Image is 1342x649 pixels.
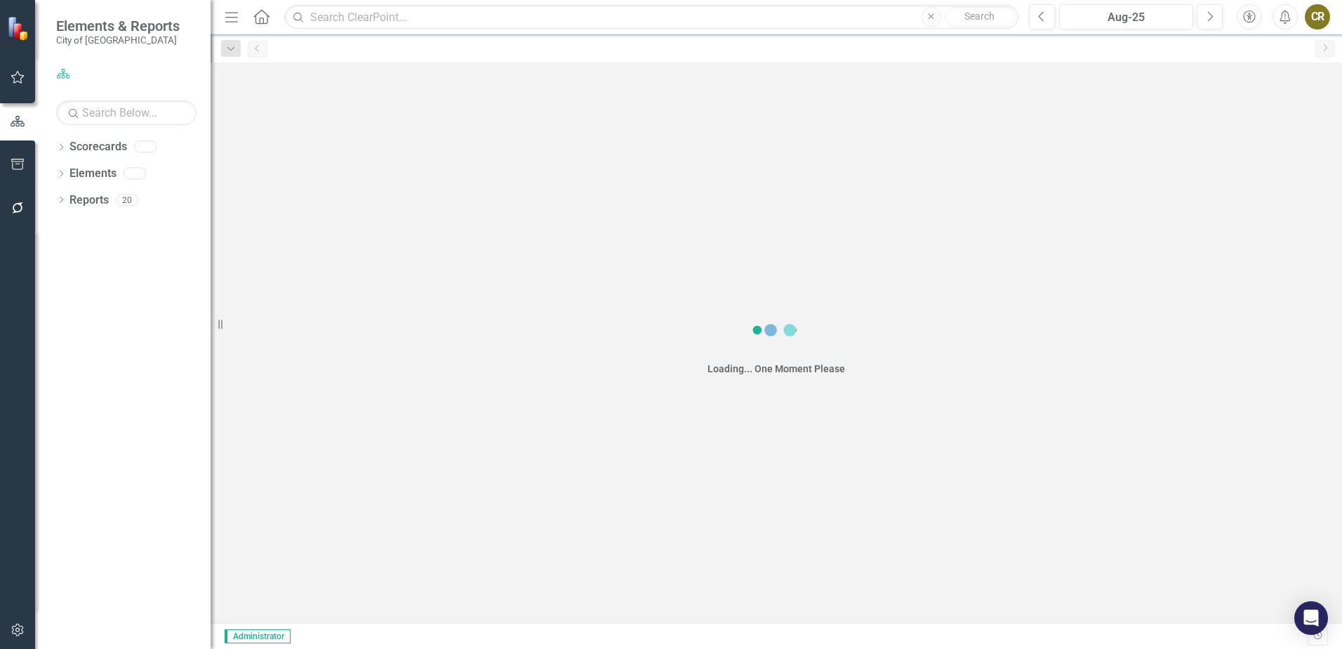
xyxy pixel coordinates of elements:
[69,192,109,209] a: Reports
[945,7,1015,27] button: Search
[284,5,1018,29] input: Search ClearPoint...
[1294,601,1328,635] div: Open Intercom Messenger
[69,166,117,182] a: Elements
[56,100,197,125] input: Search Below...
[1305,4,1330,29] button: CR
[116,194,138,206] div: 20
[1064,9,1188,26] div: Aug-25
[225,629,291,643] span: Administrator
[707,362,845,376] div: Loading... One Moment Please
[964,11,995,22] span: Search
[56,34,180,46] small: City of [GEOGRAPHIC_DATA]
[56,18,180,34] span: Elements & Reports
[69,139,127,155] a: Scorecards
[7,16,32,41] img: ClearPoint Strategy
[1059,4,1193,29] button: Aug-25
